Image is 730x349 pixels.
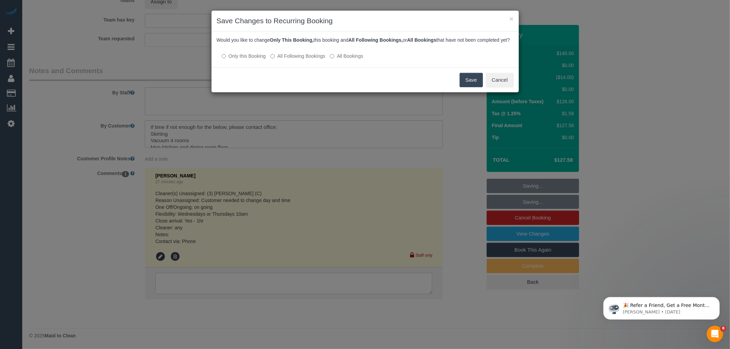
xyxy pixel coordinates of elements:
label: This and all the bookings after it will be changed. [270,53,325,59]
iframe: Intercom live chat [707,326,723,342]
label: All other bookings in the series will remain the same. [222,53,266,59]
b: Only This Booking, [270,37,314,43]
b: All Following Bookings, [348,37,403,43]
button: Cancel [486,73,514,87]
button: × [509,15,513,22]
span: 8 [721,326,726,331]
input: Only this Booking [222,54,226,58]
input: All Following Bookings [270,54,275,58]
label: All bookings that have not been completed yet will be changed. [330,53,363,59]
button: Save [460,73,483,87]
h3: Save Changes to Recurring Booking [217,16,514,26]
iframe: Intercom notifications message [593,283,730,331]
b: All Bookings [407,37,436,43]
input: All Bookings [330,54,334,58]
p: Would you like to change this booking and or that have not been completed yet? [217,37,514,43]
